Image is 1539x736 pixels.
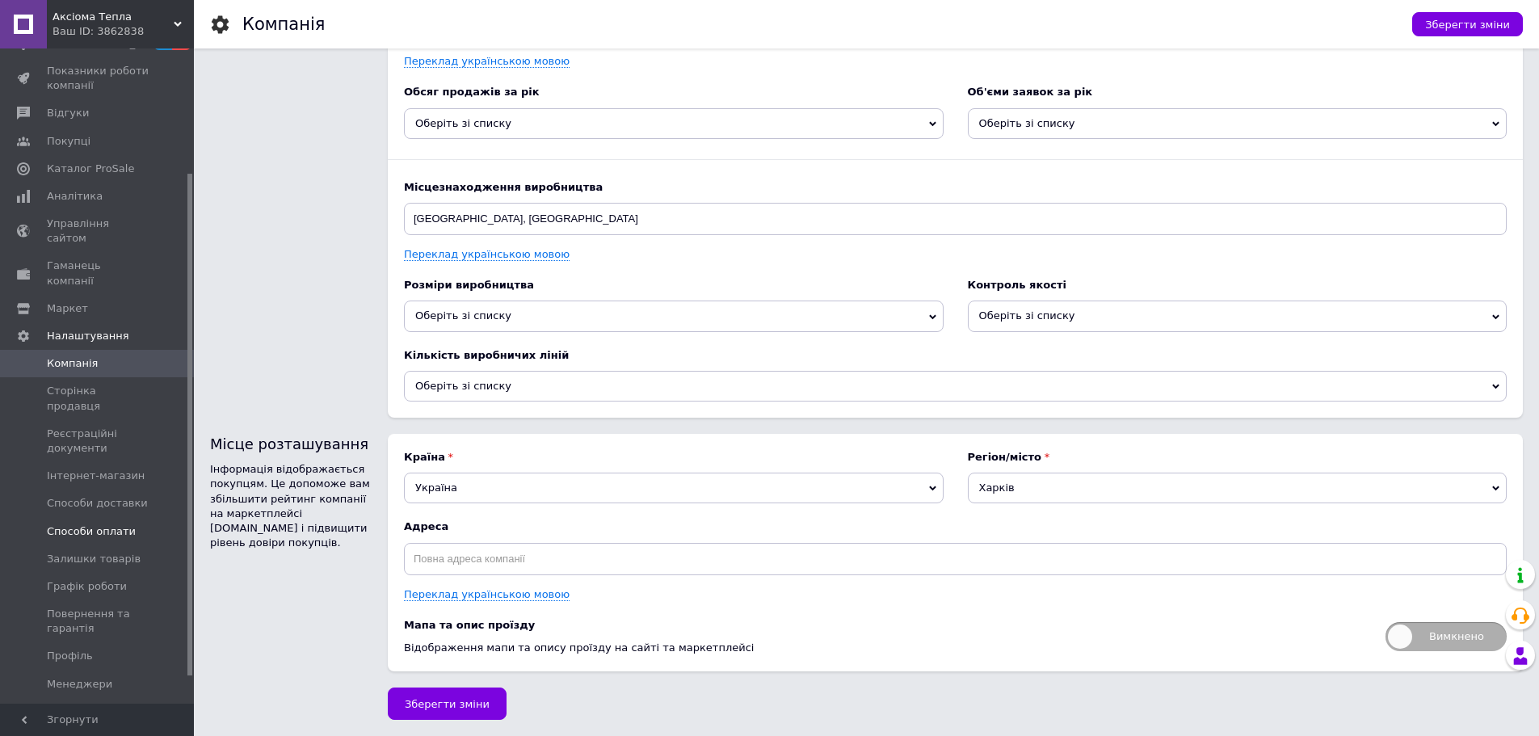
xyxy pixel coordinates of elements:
b: Мапа та опис проїзду [404,618,1369,633]
span: Оберіть зі списку [415,309,511,322]
span: Повернення та гарантія [47,607,149,636]
b: Розміри виробництва [404,278,944,292]
span: Оберіть зі списку [415,380,511,392]
b: Обсяг продажів за рік [404,85,944,99]
div: Інформація відображається покупцям. Це допоможе вам збільшити рейтинг компанії на маркетплейсі [D... [210,462,372,550]
b: Об'єми заявок за рік [968,85,1507,99]
b: Кількість виробничих ліній [404,348,1507,363]
span: Управління сайтом [47,217,149,246]
span: Маркет [47,301,88,316]
span: Компанія [47,356,98,371]
input: Повна адреса компанії [404,543,1507,575]
b: Контроль якості [968,278,1507,292]
div: Місце розташування [210,434,372,454]
button: Зберегти зміни [388,688,507,720]
p: Відображення мапи та опису проїзду на сайті та маркетплейсі [404,641,1369,655]
span: Показники роботи компанії [47,64,149,93]
span: Інтернет-магазин [47,469,145,483]
span: Оберіть зі списку [415,117,511,129]
span: Аналітика [47,189,103,204]
b: Регіон/місто [968,450,1507,465]
div: Ваш ID: 3862838 [53,24,194,39]
span: Відгуки [47,106,89,120]
button: Зберегти зміни [1412,12,1523,36]
span: Залишки товарів [47,552,141,566]
span: Способи оплати [47,524,136,539]
span: Реєстраційні документи [47,427,149,456]
span: Зберегти зміни [1425,19,1510,31]
span: Каталог ProSale [47,162,134,176]
a: Переклад українською мовою [404,248,570,261]
span: Оберіть зі списку [979,309,1075,322]
span: Аксіома Тепла [53,10,174,24]
input: Місцезнаходження виробництва [404,203,1507,235]
span: Налаштування [47,329,129,343]
a: Переклад українською мовою [404,55,570,68]
span: Харків [968,473,1507,503]
b: Адреса [404,519,1507,534]
body: Редактор, 821D243B-6C03-420D-97A3-7276FCAB91FD [16,16,1085,33]
b: Країна [404,450,944,465]
span: Зберегти зміни [405,698,490,710]
h1: Компанія [242,15,325,34]
span: Вимкнено [1386,622,1507,651]
span: Сторінка продавця [47,384,149,413]
a: Переклад українською мовою [404,588,570,601]
span: Способи доставки [47,496,148,511]
b: Місцезнаходження виробництва [404,180,1507,195]
span: Гаманець компанії [47,259,149,288]
span: Покупці [47,134,90,149]
span: Оберіть зі списку [979,117,1075,129]
span: Україна [404,473,944,503]
span: Профіль [47,649,93,663]
span: Графік роботи [47,579,127,594]
span: Менеджери [47,677,112,692]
